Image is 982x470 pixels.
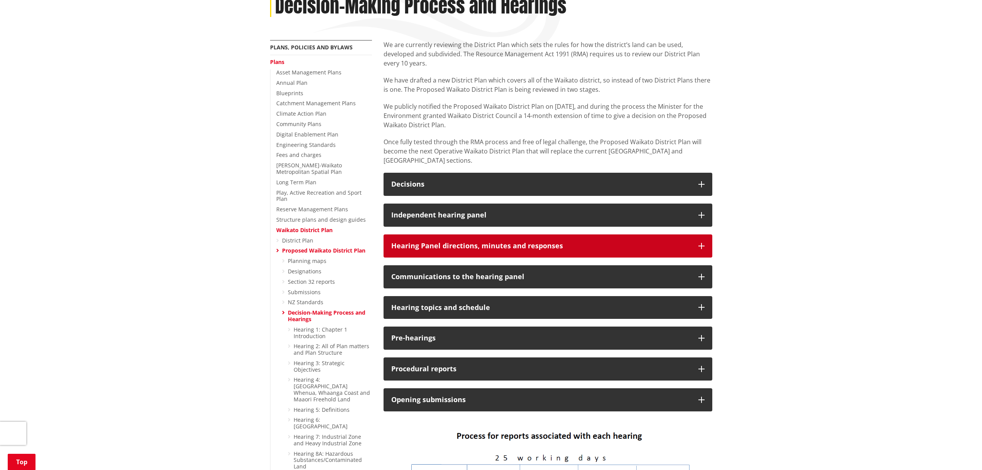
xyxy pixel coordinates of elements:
h3: Procedural reports [391,365,691,373]
a: Planning maps [288,257,326,264]
button: Independent hearing panel [384,204,712,227]
a: Section 32 reports [288,278,335,285]
button: Communications to the hearing panel [384,265,712,288]
a: Annual Plan [276,79,308,86]
a: Community Plans [276,120,321,128]
a: Decision-Making Process and Hearings [288,309,365,323]
a: Hearing 6: [GEOGRAPHIC_DATA] [294,416,348,430]
a: NZ Standards [288,298,323,306]
a: Climate Action Plan [276,110,326,117]
a: Hearing 4: [GEOGRAPHIC_DATA] Whenua, Whaanga Coast and Maaori Freehold Land [294,376,370,403]
h3: Opening submissions [391,396,691,404]
h3: Communications to the hearing panel [391,273,691,281]
a: Submissions [288,288,321,296]
a: Proposed Waikato District Plan [282,247,365,254]
p: We publicly notified the Proposed Waikato District Plan on [DATE], and during the process the Min... [384,102,712,130]
a: Hearing 5: Definitions [294,406,350,413]
a: Blueprints [276,89,303,97]
p: Once fully tested through the RMA process and free of legal challenge, the Proposed Waikato Distr... [384,137,712,165]
span: We are currently reviewing the District Plan which sets the rules for how the district’s land can... [384,40,700,67]
h3: Hearing topics and schedule [391,304,691,312]
a: Hearing 3: Strategic Objectives [294,359,345,373]
a: Catchment Management Plans [276,99,356,107]
button: Opening submissions [384,388,712,411]
a: Top [8,454,35,470]
a: Asset Management Plans [276,69,341,76]
a: Hearing 1: Chapter 1 Introduction [294,326,347,340]
div: Pre-hearings [391,334,691,342]
h3: Independent hearing panel [391,211,691,219]
a: Hearing 2: All of Plan matters and Plan Structure [294,342,369,356]
a: Waikato District Plan [276,226,333,234]
iframe: Messenger Launcher [947,438,974,465]
a: District Plan [282,237,313,244]
a: Engineering Standards [276,141,336,148]
p: We have drafted a new District Plan which covers all of the Waikato district, so instead of two D... [384,76,712,94]
h3: Decisions [391,180,691,188]
a: Reserve Management Plans [276,206,348,213]
a: Digital Enablement Plan [276,131,338,138]
button: Hearing Panel directions, minutes and responses [384,234,712,258]
a: Long Term Plan [276,179,316,186]
a: Fees and charges [276,151,321,158]
a: Plans [270,58,284,66]
a: Structure plans and design guides [276,216,366,223]
a: Hearing 7: Industrial Zone and Heavy Industrial Zone [294,433,362,447]
h3: Hearing Panel directions, minutes and responses [391,242,691,250]
a: Play, Active Recreation and Sport Plan [276,189,362,203]
button: Decisions [384,173,712,196]
a: [PERSON_NAME]-Waikato Metropolitan Spatial Plan [276,162,342,175]
a: Plans, policies and bylaws [270,44,353,51]
button: Pre-hearings [384,327,712,350]
button: Hearing topics and schedule [384,296,712,319]
a: Designations [288,268,321,275]
button: Procedural reports [384,357,712,381]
